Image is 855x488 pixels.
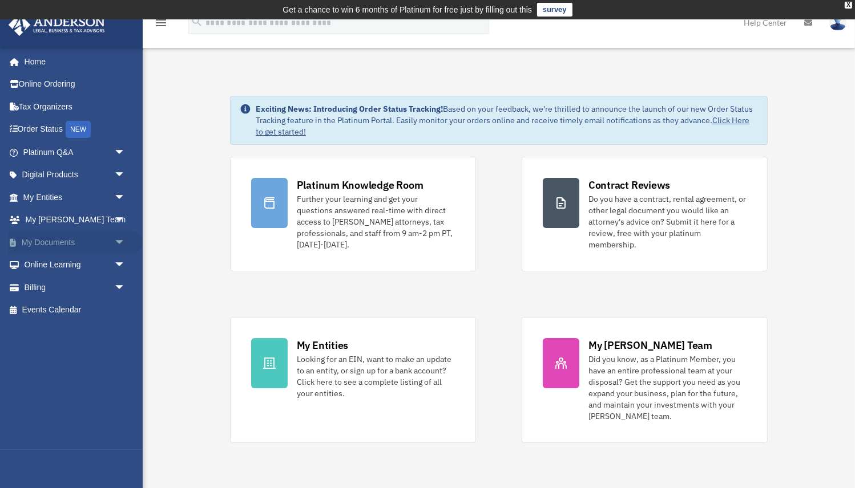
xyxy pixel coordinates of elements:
[588,338,712,352] div: My [PERSON_NAME] Team
[230,157,476,271] a: Platinum Knowledge Room Further your learning and get your questions answered real-time with dire...
[522,157,768,271] a: Contract Reviews Do you have a contract, rental agreement, or other legal document you would like...
[297,193,455,250] div: Further your learning and get your questions answered real-time with direct access to [PERSON_NAM...
[154,16,168,30] i: menu
[8,118,143,141] a: Order StatusNEW
[114,164,137,187] span: arrow_drop_down
[283,3,532,17] div: Get a chance to win 6 months of Platinum for free just by filling out this
[114,276,137,299] span: arrow_drop_down
[588,353,747,422] div: Did you know, as a Platinum Member, you have an entire professional team at your disposal? Get th...
[114,231,137,254] span: arrow_drop_down
[114,254,137,277] span: arrow_drop_down
[114,141,137,164] span: arrow_drop_down
[8,276,143,299] a: Billingarrow_drop_down
[8,299,143,322] a: Events Calendar
[8,73,143,96] a: Online Ordering
[191,15,203,28] i: search
[154,20,168,30] a: menu
[537,3,572,17] a: survey
[8,141,143,164] a: Platinum Q&Aarrow_drop_down
[588,178,670,192] div: Contract Reviews
[256,115,749,137] a: Click Here to get started!
[8,50,137,73] a: Home
[829,14,846,31] img: User Pic
[256,103,758,137] div: Based on your feedback, we're thrilled to announce the launch of our new Order Status Tracking fe...
[8,164,143,186] a: Digital Productsarrow_drop_down
[66,121,91,138] div: NEW
[297,353,455,399] div: Looking for an EIN, want to make an update to an entity, or sign up for a bank account? Click her...
[522,317,768,443] a: My [PERSON_NAME] Team Did you know, as a Platinum Member, you have an entire professional team at...
[297,178,424,192] div: Platinum Knowledge Room
[256,104,443,114] strong: Exciting News: Introducing Order Status Tracking!
[8,254,143,276] a: Online Learningarrow_drop_down
[8,231,143,254] a: My Documentsarrow_drop_down
[114,186,137,209] span: arrow_drop_down
[8,186,143,209] a: My Entitiesarrow_drop_down
[8,209,143,231] a: My [PERSON_NAME] Teamarrow_drop_down
[8,95,143,118] a: Tax Organizers
[845,2,852,9] div: close
[114,209,137,232] span: arrow_drop_down
[230,317,476,443] a: My Entities Looking for an EIN, want to make an update to an entity, or sign up for a bank accoun...
[588,193,747,250] div: Do you have a contract, rental agreement, or other legal document you would like an attorney's ad...
[297,338,348,352] div: My Entities
[5,14,108,36] img: Anderson Advisors Platinum Portal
